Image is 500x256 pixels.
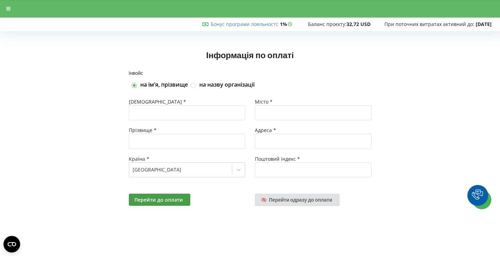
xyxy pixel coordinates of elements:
[129,194,190,206] button: Перейти до оплати
[269,197,332,203] span: Перейти одразу до оплати
[199,81,255,89] label: на назву організації
[129,127,157,133] span: Прізвище *
[308,21,347,27] span: Баланс проєкту:
[384,21,474,27] span: При поточних витратах активний до:
[255,98,273,105] span: Місто *
[134,196,183,203] span: Перейти до оплати
[255,194,340,206] a: Перейти одразу до оплати
[129,156,149,162] span: Країна *
[211,21,277,27] a: Бонус програми лояльності
[206,50,294,60] span: Інформація по оплаті
[3,236,20,253] button: Open CMP widget
[129,98,186,105] span: [DEMOGRAPHIC_DATA] *
[140,81,188,89] label: на імʼя, прізвище
[280,21,294,27] strong: 1%
[347,21,370,27] strong: 32,72 USD
[255,156,300,162] span: Поштовий індекс *
[476,21,492,27] strong: [DATE]
[255,127,276,133] span: Адреса *
[211,21,278,27] span: :
[129,70,143,76] span: Інвойс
